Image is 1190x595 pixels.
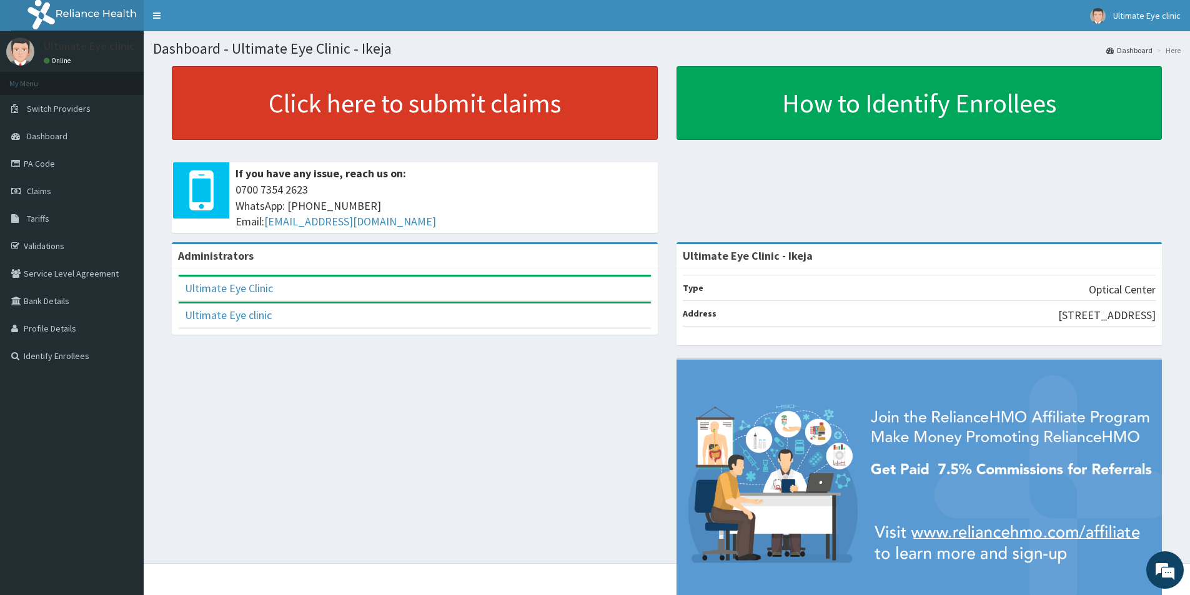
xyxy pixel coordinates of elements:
span: Switch Providers [27,103,91,114]
a: Ultimate Eye clinic [185,308,272,322]
b: Address [683,308,716,319]
li: Here [1154,45,1181,56]
b: Type [683,282,703,293]
h1: Dashboard - Ultimate Eye Clinic - Ikeja [153,41,1181,57]
a: Dashboard [1106,45,1153,56]
b: Administrators [178,248,254,263]
img: User Image [1090,8,1106,24]
span: Dashboard [27,130,67,142]
b: If you have any issue, reach us on: [236,166,406,180]
a: Ultimate Eye Clinic [185,281,273,295]
span: 0700 7354 2623 WhatsApp: [PHONE_NUMBER] Email: [236,182,652,230]
a: Online [44,56,74,65]
span: Claims [27,185,51,197]
img: User Image [6,37,34,66]
strong: Ultimate Eye Clinic - Ikeja [683,248,813,263]
span: Tariffs [27,213,49,224]
a: How to Identify Enrollees [677,66,1163,140]
a: Click here to submit claims [172,66,658,140]
p: Optical Center [1089,282,1156,298]
p: [STREET_ADDRESS] [1058,307,1156,323]
span: Ultimate Eye clinic [1113,10,1181,21]
p: Ultimate Eye clinic [44,41,135,52]
a: [EMAIL_ADDRESS][DOMAIN_NAME] [264,214,436,229]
